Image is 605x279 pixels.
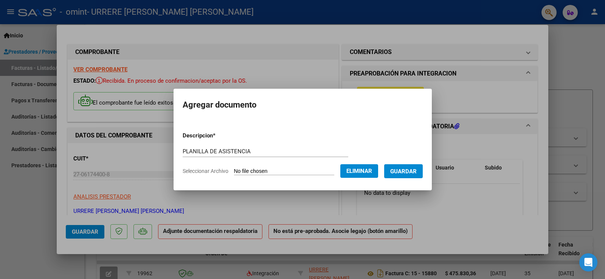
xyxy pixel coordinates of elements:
span: Eliminar [346,168,372,174]
span: Guardar [390,168,417,175]
h2: Agregar documento [183,98,423,112]
div: Open Intercom Messenger [579,253,597,271]
span: Seleccionar Archivo [183,168,228,174]
button: Eliminar [340,164,378,178]
p: Descripcion [183,131,255,140]
button: Guardar [384,164,423,178]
